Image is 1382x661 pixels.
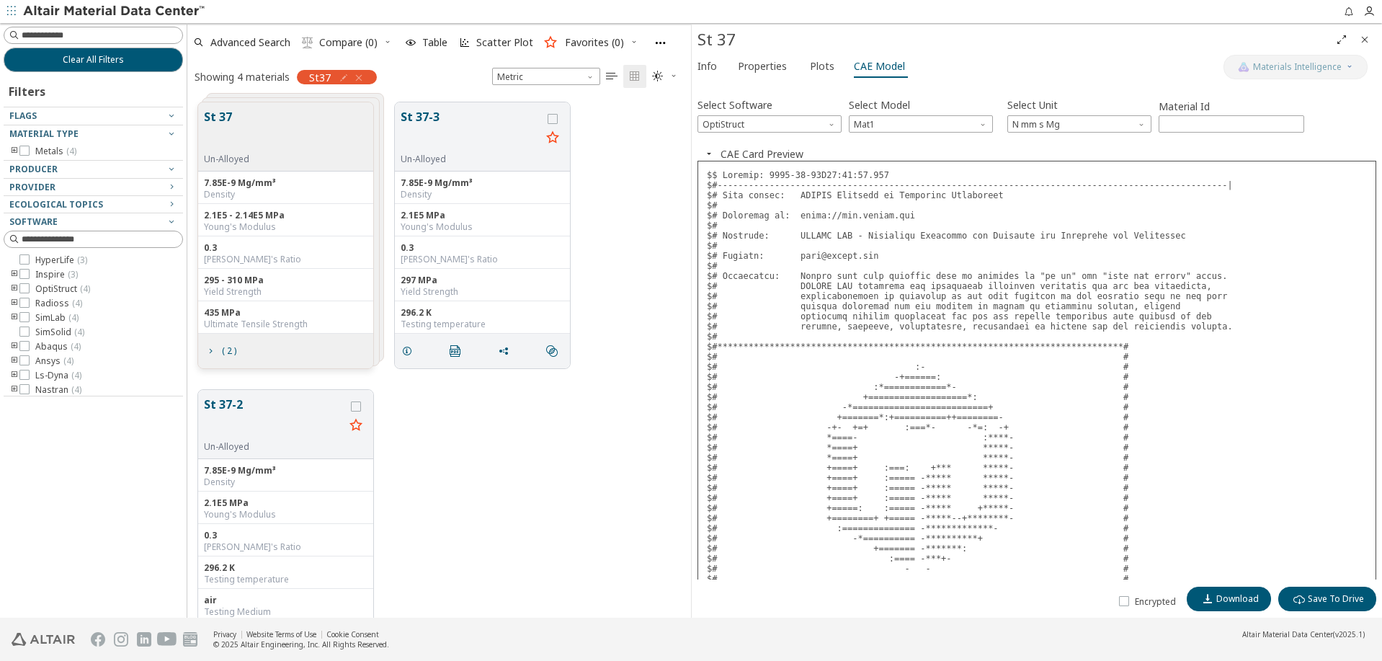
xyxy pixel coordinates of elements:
span: Properties [738,55,787,78]
span: ( 4 ) [68,311,79,324]
input: Start Number [1159,116,1303,132]
i:  [652,71,664,82]
div: 7.85E-9 Mg/mm³ [401,177,564,189]
span: ( 3 ) [77,254,87,266]
div: 2.1E5 - 2.14E5 MPa [204,210,367,221]
span: ( 2 ) [222,347,236,355]
a: Website Terms of Use [246,629,316,639]
button: St 37-3 [401,108,541,154]
span: Encrypted [1135,596,1176,608]
span: Download [1216,593,1259,605]
button: Clear All Filters [4,48,183,72]
button: Download [1187,587,1271,611]
button: Theme [646,65,684,88]
div: Young's Modulus [204,509,367,520]
span: ( 3 ) [68,268,78,280]
i:  [546,345,558,357]
button: PDF Download [443,337,473,365]
div: Un-Alloyed [401,154,541,165]
button: Table View [600,65,623,88]
span: ( 4 ) [74,326,84,338]
div: (v2025.1) [1242,629,1365,639]
span: Info [697,55,717,78]
div: Unit [1007,115,1151,133]
span: Metric [492,68,600,85]
span: Mat1 [849,115,993,133]
i: toogle group [9,312,19,324]
button: Details [395,337,425,365]
div: Software [697,115,842,133]
button: Flags [4,107,183,125]
span: Materials Intelligence [1253,61,1342,73]
div: Density [204,189,367,200]
div: [PERSON_NAME]'s Ratio [204,541,367,553]
span: Nastran [35,384,81,396]
span: HyperLife [35,254,87,266]
span: ( 4 ) [72,297,82,309]
span: Software [9,216,58,228]
span: Material Type [9,128,79,140]
button: St 37-2 [204,396,344,441]
div: 7.85E-9 Mg/mm³ [204,465,367,476]
i:  [606,71,618,82]
div: 295 - 310 MPa [204,275,367,286]
div: Filters [4,72,53,107]
i:  [302,37,313,48]
span: ( 4 ) [80,283,90,295]
div: Density [204,476,367,488]
button: Favorite [344,414,367,438]
div: Young's Modulus [401,221,564,233]
span: Plots [810,55,834,78]
span: Abaqus [35,341,81,352]
div: 0.3 [204,242,367,254]
div: grid [187,92,691,618]
span: Producer [9,163,58,175]
label: Select Software [697,94,772,115]
button: Tile View [623,65,646,88]
span: Table [422,37,447,48]
span: Flags [9,110,37,122]
span: Provider [9,181,55,193]
i: toogle group [9,298,19,309]
span: Clear All Filters [63,54,124,66]
button: Close [697,147,721,161]
button: Provider [4,179,183,196]
span: Ansys [35,355,73,367]
span: ( 4 ) [71,383,81,396]
div: Un-Alloyed [204,154,249,165]
span: SimLab [35,312,79,324]
div: Young's Modulus [204,221,367,233]
span: CAE Model [854,55,905,78]
span: Inspire [35,269,78,280]
img: Altair Material Data Center [23,4,207,19]
button: Full Screen [1330,28,1353,51]
div: St 37 [697,28,1330,51]
i: toogle group [9,355,19,367]
span: ( 4 ) [66,145,76,157]
div: Testing Medium [204,606,367,618]
button: Favorite [541,127,564,150]
button: Similar search [540,337,570,365]
i: toogle group [9,370,19,381]
button: AI CopilotMaterials Intelligence [1223,55,1368,79]
div: Ultimate Tensile Strength [204,319,367,330]
div: Showing 4 materials [195,70,290,84]
i:  [450,345,461,357]
div: [PERSON_NAME]'s Ratio [204,254,367,265]
div: Unit System [492,68,600,85]
span: Radioss [35,298,82,309]
div: 297 MPa [401,275,564,286]
label: Material Id [1159,98,1304,115]
span: Ls-Dyna [35,370,81,381]
div: 435 MPa [204,307,367,319]
span: Compare (0) [319,37,378,48]
button: Close [1353,28,1376,51]
i: toogle group [9,146,19,157]
i: toogle group [9,384,19,396]
span: Metals [35,146,76,157]
i:  [629,71,641,82]
button: ( 2 ) [198,337,243,365]
button: Ecological Topics [4,196,183,213]
span: ( 4 ) [71,369,81,381]
button: St 37 [204,108,249,154]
